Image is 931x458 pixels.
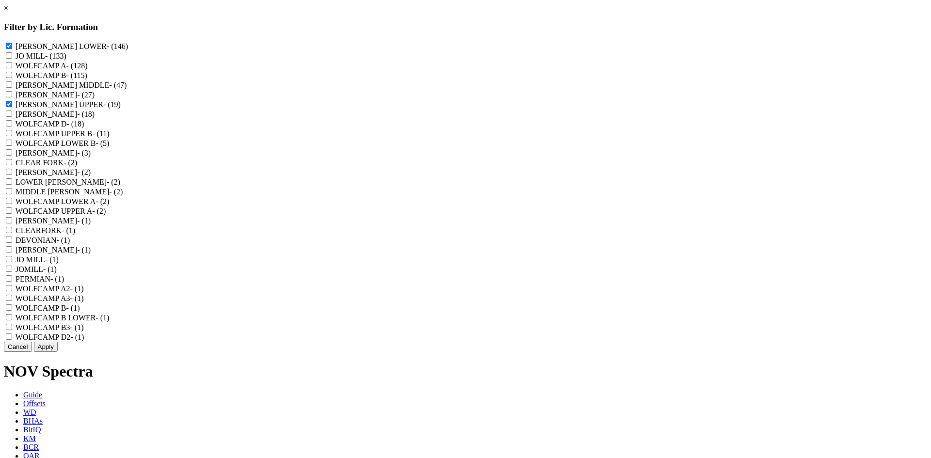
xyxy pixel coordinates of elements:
label: [PERSON_NAME] [16,91,95,99]
label: [PERSON_NAME] [16,168,91,176]
span: - (2) [64,158,77,167]
span: - (1) [70,284,83,293]
span: - (1) [50,275,64,283]
label: WOLFCAMP LOWER B [16,139,110,147]
label: [PERSON_NAME] [16,110,95,118]
span: - (5) [96,139,109,147]
label: WOLFCAMP UPPER A [16,207,106,215]
span: BitIQ [23,426,41,434]
label: WOLFCAMP D [16,120,84,128]
span: - (18) [77,110,95,118]
span: - (1) [70,333,84,341]
span: - (146) [107,42,128,50]
label: MIDDLE [PERSON_NAME] [16,188,123,196]
label: DEVONIAN [16,236,70,244]
label: [PERSON_NAME] MIDDLE [16,81,127,89]
span: - (19) [103,100,121,109]
label: WOLFCAMP A [16,62,88,70]
span: - (18) [66,120,84,128]
span: Offsets [23,399,46,408]
span: - (128) [66,62,87,70]
span: - (3) [77,149,91,157]
label: LOWER [PERSON_NAME] [16,178,120,186]
label: [PERSON_NAME] [16,217,91,225]
span: Guide [23,391,42,399]
label: WOLFCAMP A3 [16,294,84,302]
span: - (1) [43,265,57,273]
span: - (133) [45,52,66,60]
span: - (47) [109,81,127,89]
label: WOLFCAMP B3 [16,323,84,332]
button: Apply [34,342,58,352]
label: [PERSON_NAME] UPPER [16,100,121,109]
label: [PERSON_NAME] [16,149,91,157]
label: WOLFCAMP A2 [16,284,84,293]
span: - (1) [77,246,91,254]
span: KM [23,434,36,442]
span: - (1) [66,304,80,312]
span: - (1) [62,226,75,235]
label: JO MILL [16,255,59,264]
label: CLEAR FORK [16,158,77,167]
label: WOLFCAMP D2 [16,333,84,341]
h3: Filter by Lic. Formation [4,22,927,32]
span: - (1) [70,323,83,332]
span: - (1) [56,236,70,244]
label: WOLFCAMP LOWER A [16,197,110,205]
span: - (1) [77,217,91,225]
span: - (2) [96,197,109,205]
span: - (2) [109,188,123,196]
label: WOLFCAMP B [16,71,87,79]
label: [PERSON_NAME] LOWER [16,42,128,50]
span: BHAs [23,417,43,425]
span: - (27) [77,91,95,99]
span: - (1) [96,314,109,322]
span: - (1) [70,294,83,302]
a: × [4,4,8,12]
label: JOMILL [16,265,57,273]
label: PERMIAN [16,275,64,283]
span: BCR [23,443,39,451]
span: WD [23,408,36,416]
label: CLEARFORK [16,226,75,235]
span: - (1) [45,255,59,264]
h1: NOV Spectra [4,363,927,380]
label: WOLFCAMP UPPER B [16,129,110,138]
span: - (2) [92,207,106,215]
button: Cancel [4,342,32,352]
span: - (2) [107,178,120,186]
label: JO MILL [16,52,66,60]
label: [PERSON_NAME] [16,246,91,254]
label: WOLFCAMP B [16,304,80,312]
label: WOLFCAMP B LOWER [16,314,110,322]
span: - (115) [66,71,87,79]
span: - (11) [92,129,109,138]
span: - (2) [77,168,91,176]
